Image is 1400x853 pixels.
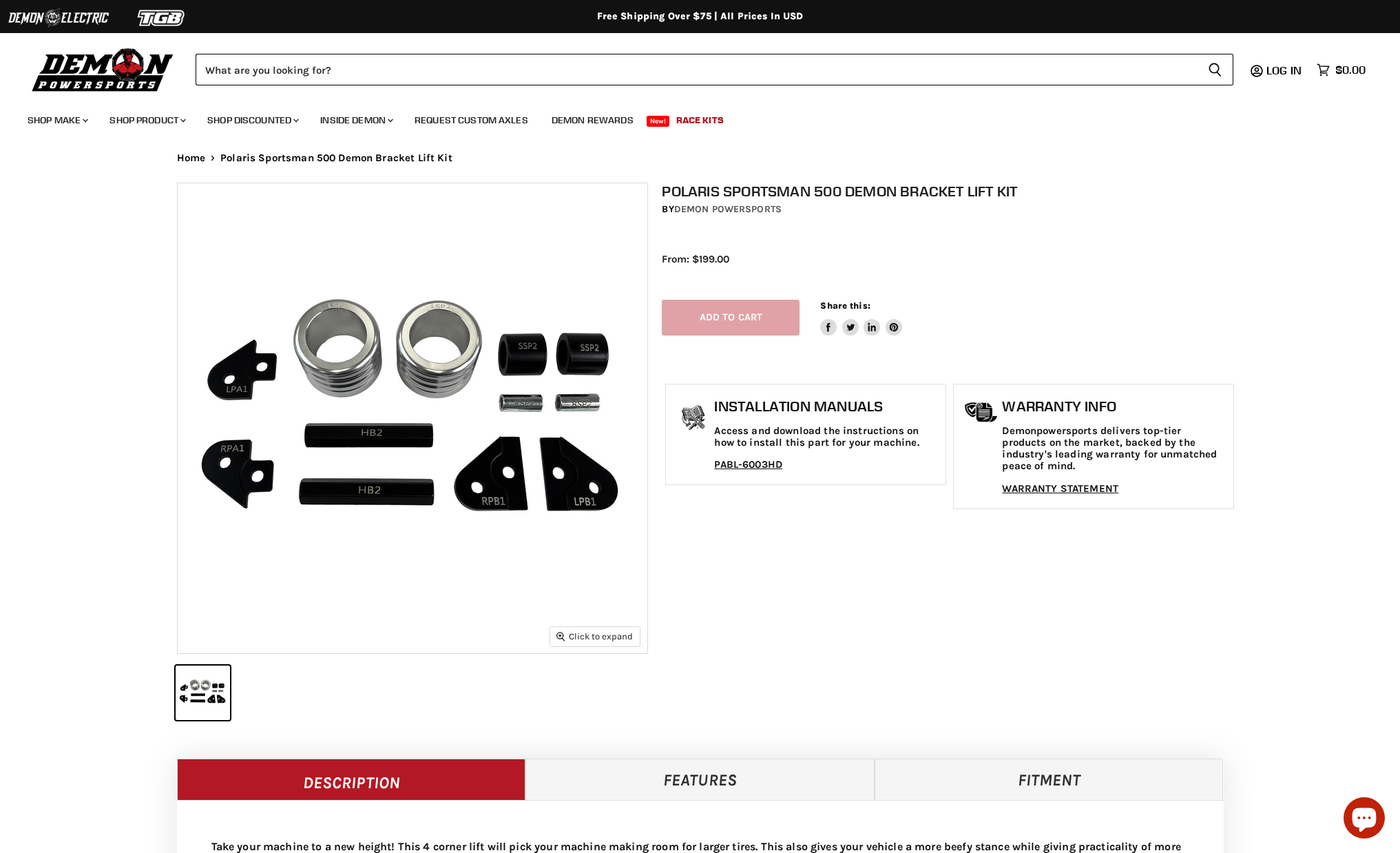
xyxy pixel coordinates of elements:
[550,627,640,646] button: Click to expand
[177,152,206,164] a: Home
[1002,425,1226,473] p: Demonpowersports delivers top-tier products on the market, backed by the industry's leading warra...
[1310,60,1372,80] a: $0.00
[196,54,1197,85] input: Search
[220,152,452,164] span: Polaris Sportsman 500 Demon Bracket Lift Kit
[149,10,1251,23] div: Free Shipping Over $75 | All Prices In USD
[541,106,644,134] a: Demon Rewards
[1197,54,1233,85] button: Search
[820,300,870,311] span: Share this:
[662,253,729,265] span: From: $199.00
[7,5,110,31] img: Demon Electric Logo 2
[662,183,1237,200] h1: Polaris Sportsman 500 Demon Bracket Lift Kit
[178,183,647,653] img: IMAGE
[1260,64,1310,76] a: Log in
[196,54,1233,85] form: Product
[820,300,902,336] aside: Share this:
[110,5,213,31] img: TGB Logo 2
[964,402,999,423] img: warranty-icon.png
[1002,398,1226,415] h1: Warranty Info
[404,106,539,134] a: Request Custom Axles
[177,759,526,800] a: Description
[666,106,734,134] a: Race Kits
[149,152,1251,164] nav: Breadcrumbs
[556,631,633,641] span: Click to expand
[714,425,939,449] p: Access and download the instructions on how to install this part for your machine.
[674,203,782,215] a: Demon Powersports
[662,202,1237,217] div: by
[1266,63,1302,77] span: Log in
[17,101,1362,134] ul: Main menu
[1339,797,1389,842] inbox-online-store-chat: Shopify online store chat
[17,106,96,134] a: Shop Make
[1335,63,1366,76] span: $0.00
[197,106,307,134] a: Shop Discounted
[176,666,230,720] button: IMAGE thumbnail
[310,106,401,134] a: Inside Demon
[525,759,875,800] a: Features
[28,45,178,94] img: Demon Powersports
[714,398,939,415] h1: Installation Manuals
[714,458,782,471] a: PABL-6003HD
[676,402,711,436] img: install_manual-icon.png
[99,106,194,134] a: Shop Product
[647,116,670,127] span: New!
[875,759,1224,800] a: Fitment
[1002,482,1118,495] a: WARRANTY STATEMENT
